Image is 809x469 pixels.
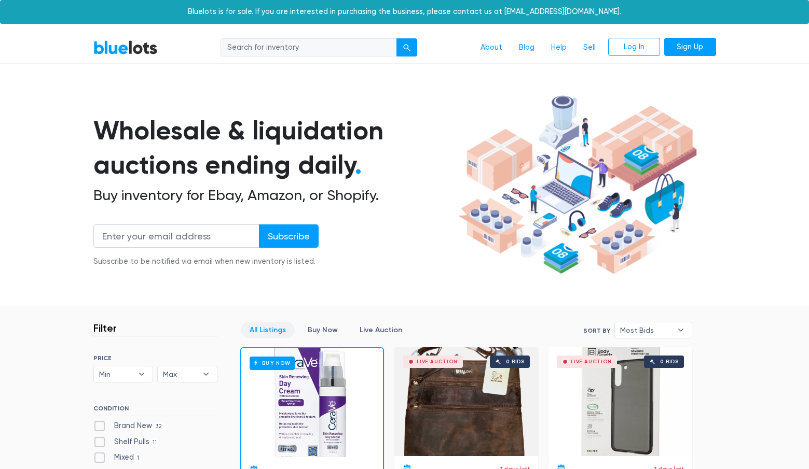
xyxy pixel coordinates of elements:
b: ▾ [195,366,217,382]
a: Blog [511,38,543,58]
h3: Filter [93,322,117,334]
a: BlueLots [93,40,158,55]
span: 32 [152,422,166,431]
input: Enter your email address [93,224,259,248]
a: Buy Now [241,348,383,457]
span: Min [99,366,133,382]
a: Live Auction [351,322,411,338]
label: Mixed [93,452,143,463]
a: Live Auction 0 bids [549,347,692,456]
a: Sign Up [664,38,716,56]
input: Subscribe [259,224,319,248]
a: All Listings [241,322,295,338]
img: hero-ee84e7d0318cb26816c560f6b4441b76977f77a177738b4e94f68c95b2b83dbb.png [455,91,701,279]
h6: Buy Now [250,357,295,369]
a: Live Auction 0 bids [394,347,538,456]
div: Subscribe to be notified via email when new inventory is listed. [93,256,319,267]
span: 11 [149,438,160,447]
div: Live Auction [417,359,458,364]
label: Shelf Pulls [93,436,160,448]
span: . [355,149,362,180]
input: Search for inventory [221,38,397,57]
b: ▾ [670,322,692,338]
h6: CONDITION [93,405,217,416]
label: Sort By [583,326,610,335]
a: Buy Now [299,322,347,338]
a: About [472,38,511,58]
div: Live Auction [571,359,612,364]
h2: Buy inventory for Ebay, Amazon, or Shopify. [93,187,455,204]
h1: Wholesale & liquidation auctions ending daily [93,113,455,182]
h6: PRICE [93,354,217,362]
a: Log In [608,38,660,56]
div: 0 bids [506,359,525,364]
span: 1 [134,454,143,463]
span: Max [163,366,197,382]
span: Most Bids [620,322,672,338]
div: 0 bids [660,359,679,364]
label: Brand New [93,420,166,432]
a: Help [543,38,575,58]
b: ▾ [131,366,153,382]
a: Sell [575,38,604,58]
